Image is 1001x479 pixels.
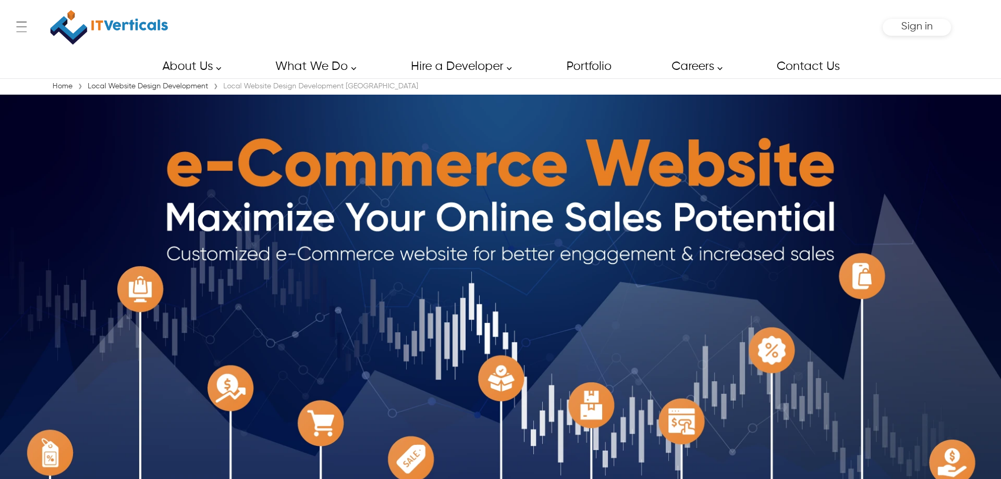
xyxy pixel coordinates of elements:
span: › [213,79,218,94]
a: Local Website Design Development [85,83,211,90]
a: Contact Us [765,55,851,78]
a: IT Verticals Inc [50,5,169,49]
a: Hire a Developer [399,55,518,78]
a: Portfolio [554,55,623,78]
span: Sign in [901,21,933,32]
img: IT Verticals Inc [50,5,168,49]
a: About Us [150,55,227,78]
div: Local Website Design Development [GEOGRAPHIC_DATA] [221,81,421,91]
a: Sign in [901,24,933,31]
a: Careers [659,55,728,78]
span: › [78,79,82,94]
a: What We Do [263,55,362,78]
a: Home [50,83,75,90]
